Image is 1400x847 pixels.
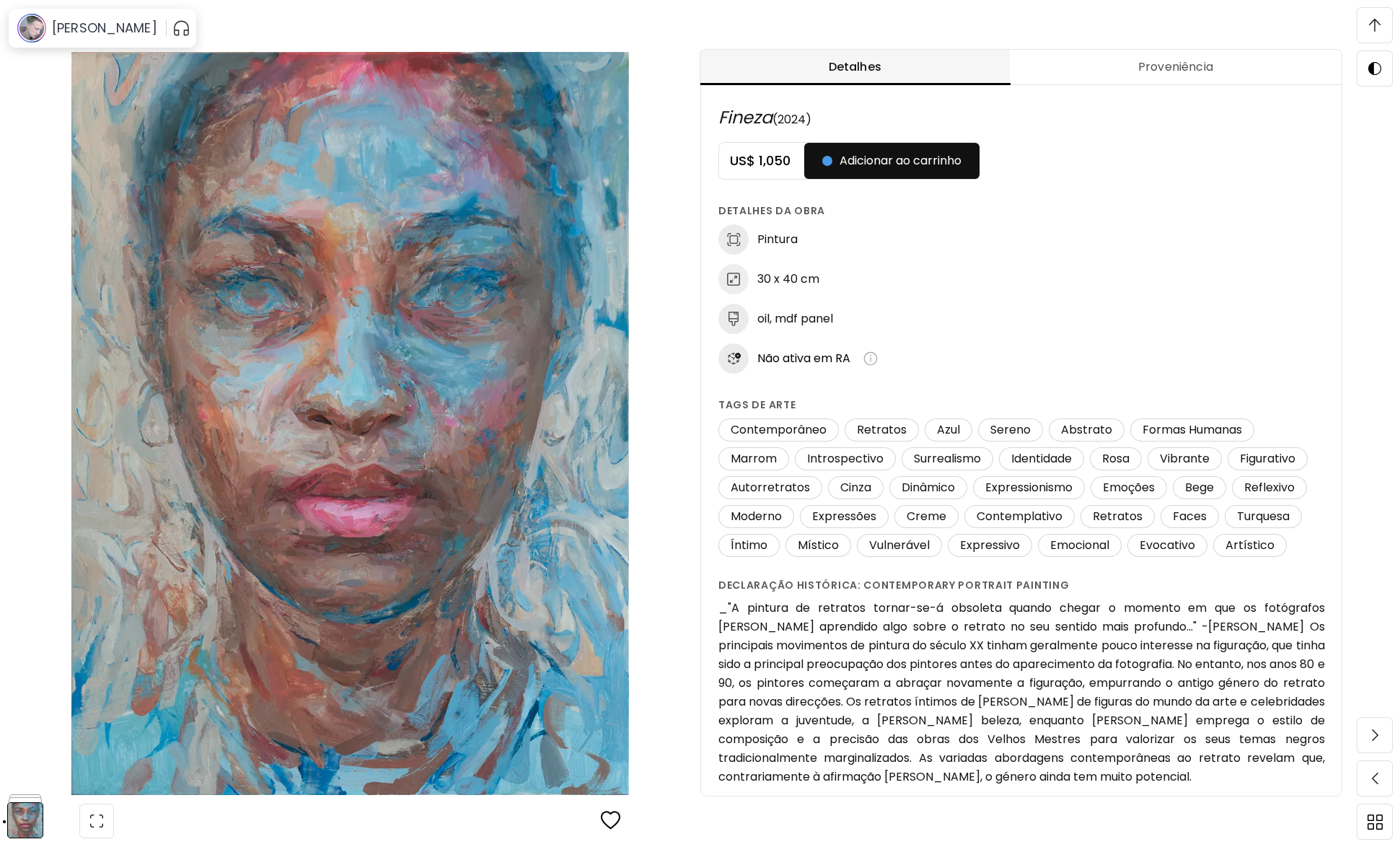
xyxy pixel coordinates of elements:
span: Expressões [804,509,885,525]
span: Adicionar ao carrinho [822,152,961,170]
h6: 30 x 40 cm [757,271,819,287]
span: Artístico [1217,537,1283,553]
span: Marrom [722,451,785,467]
span: Não ativa em RA [757,351,850,367]
h6: Pintura [757,232,798,247]
span: Contemporâneo [722,422,835,438]
span: Proveniência [1018,58,1333,76]
span: Identidade [1003,451,1080,467]
span: Fineza [718,105,772,129]
span: Creme [898,509,955,525]
button: favorites [592,802,630,841]
span: Íntimo [722,537,776,553]
h6: Detalhes da obra [718,203,1325,219]
span: Turquesa [1228,509,1298,525]
span: Azul [928,422,969,438]
span: Vibrante [1151,451,1218,467]
img: info-icon [863,351,878,366]
span: Figurativo [1231,451,1304,467]
h6: _"A pintura de retratos tornar-se-á obsoleta quando chegar o momento em que os fotógrafos [PERSON... [718,599,1325,786]
h6: Declaração histórica: Contemporary Portrait Painting [718,577,1325,593]
button: Adicionar ao carrinho [804,143,979,179]
span: Cinza [832,480,880,496]
button: pauseOutline IconGradient Icon [172,17,190,40]
span: Expressivo [951,537,1029,553]
span: Retratos [1084,509,1151,525]
span: Faces [1164,509,1215,525]
span: Surrealismo [905,451,990,467]
span: Abstrato [1052,422,1121,438]
span: Evocativo [1131,537,1204,553]
span: Formas Humanas [1134,422,1251,438]
span: Dinâmico [893,480,964,496]
span: Retratos [848,422,915,438]
span: Sereno [982,422,1039,438]
span: (2024) [772,111,811,128]
span: Emocional [1042,537,1118,553]
span: Moderno [722,509,791,525]
h6: Declaração traduzida. [735,795,1018,814]
span: Reflexivo [1236,480,1303,496]
span: Detalhes [709,58,1001,76]
span: Expressionismo [977,480,1081,496]
img: medium [718,304,749,334]
h6: Tags de arte [718,397,1325,413]
span: Contemplativo [968,509,1071,525]
span: Místico [789,537,848,553]
span: Vulnerável [860,537,938,553]
span: Emoções [1094,480,1163,496]
h6: [PERSON_NAME] [52,19,157,37]
span: Introspectivo [798,451,892,467]
img: dimensions [718,264,749,294]
img: discipline [718,224,749,255]
h5: US$ 1,050 [719,152,804,170]
span: Autorretratos [722,480,819,496]
span: Bege [1176,480,1223,496]
span: Rosa [1093,451,1138,467]
h6: oil, mdf panel [757,311,833,327]
img: icon [718,343,749,374]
